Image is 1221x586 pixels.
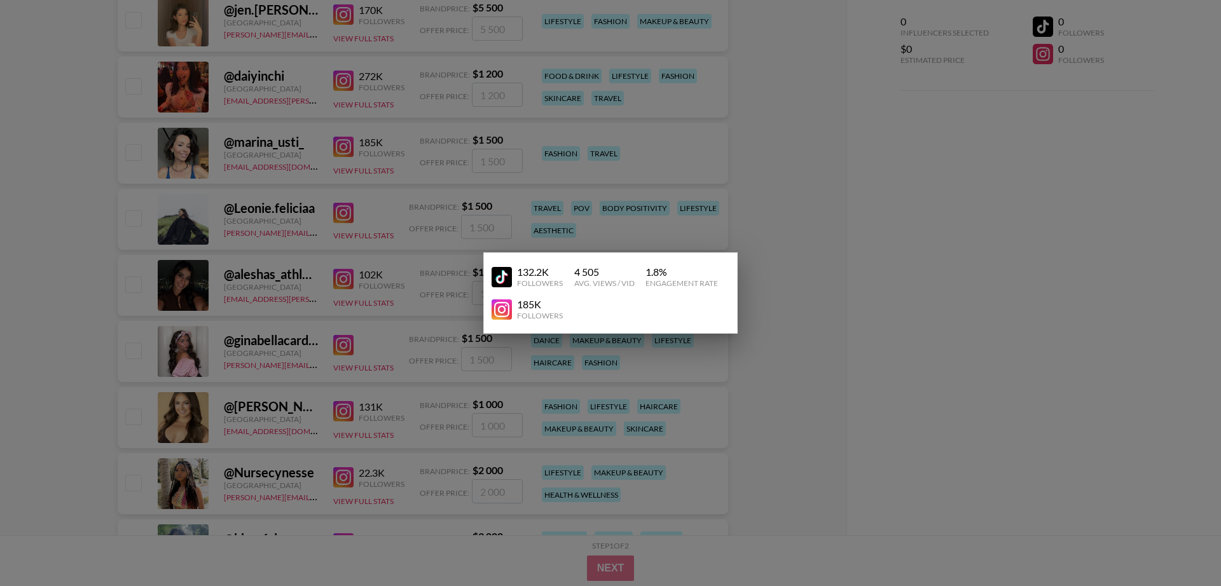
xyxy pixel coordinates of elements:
[574,266,635,278] div: 4 505
[517,311,563,320] div: Followers
[517,266,563,278] div: 132.2K
[574,278,635,288] div: Avg. Views / Vid
[517,298,563,311] div: 185K
[492,267,512,287] img: YouTube
[645,266,718,278] div: 1.8 %
[517,278,563,288] div: Followers
[492,299,512,320] img: YouTube
[645,278,718,288] div: Engagement Rate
